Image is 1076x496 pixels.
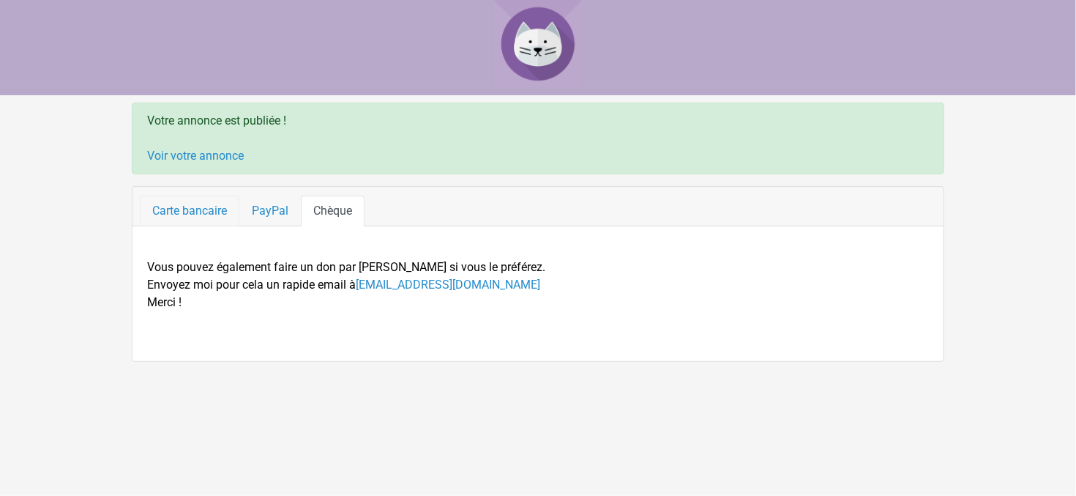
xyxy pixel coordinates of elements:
a: Carte bancaire [140,196,239,226]
p: Vous pouvez également faire un don par [PERSON_NAME] si vous le préférez. Envoyez moi pour cela u... [147,259,929,311]
a: [EMAIL_ADDRESS][DOMAIN_NAME] [356,278,540,292]
div: Votre annonce est publiée ! [132,103,944,174]
a: Voir votre annonce [147,149,244,163]
a: PayPal [239,196,301,226]
a: Chèque [301,196,365,226]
